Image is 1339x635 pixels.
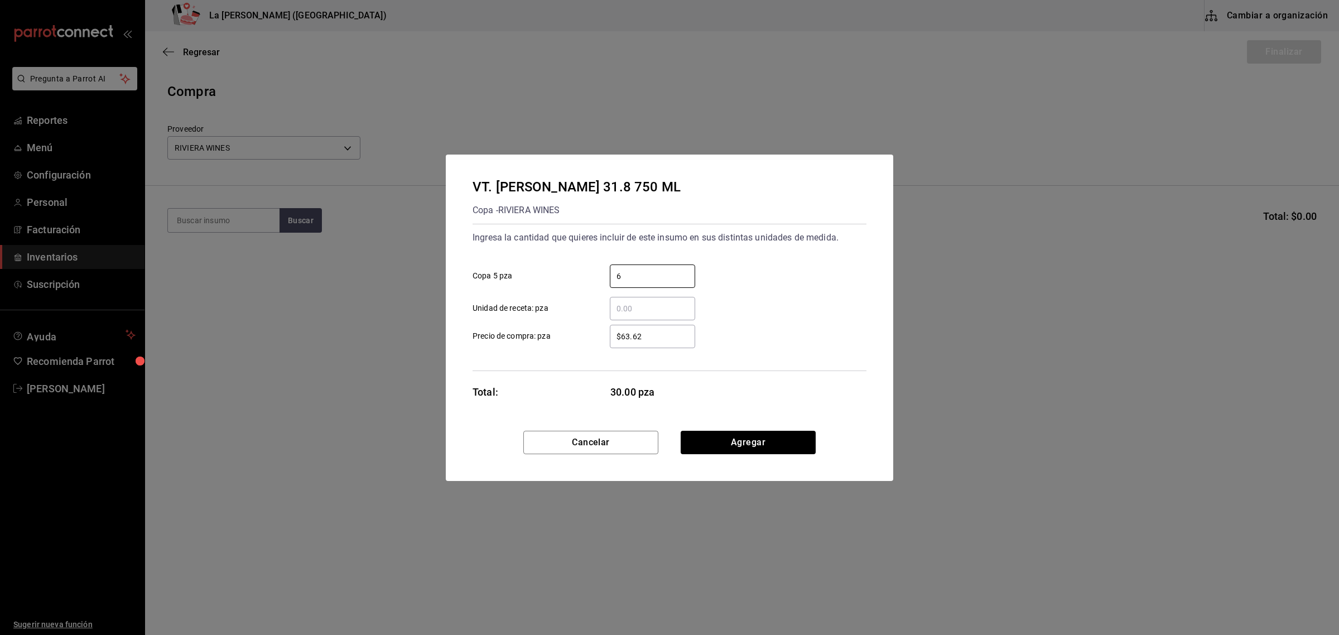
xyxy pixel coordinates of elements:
div: Total: [473,384,498,400]
div: VT. [PERSON_NAME] 31.8 750 ML [473,177,681,197]
button: Agregar [681,431,816,454]
button: Cancelar [523,431,658,454]
input: Precio de compra: pza [610,330,695,343]
span: Copa 5 pza [473,270,512,282]
span: Unidad de receta: pza [473,302,548,314]
input: Unidad de receta: pza [610,302,695,315]
span: Precio de compra: pza [473,330,551,342]
div: Ingresa la cantidad que quieres incluir de este insumo en sus distintas unidades de medida. [473,229,866,247]
span: 30.00 pza [610,384,696,400]
div: Copa - RIVIERA WINES [473,201,681,219]
input: Copa 5 pza [610,270,695,283]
